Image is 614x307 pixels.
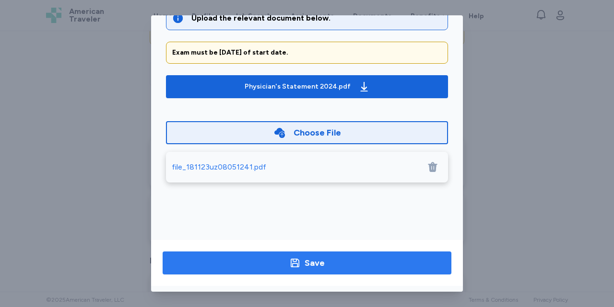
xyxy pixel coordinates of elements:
[172,161,266,173] div: file_181123uz08051241.pdf
[166,75,448,98] button: Physician's Statement 2024.pdf
[245,82,351,91] div: Physician's Statement 2024.pdf
[305,256,325,270] div: Save
[163,251,451,274] button: Save
[172,48,442,57] div: Exam must be [DATE] of start date.
[191,12,442,24] div: Upload the relevant document below.
[294,126,341,139] div: Choose File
